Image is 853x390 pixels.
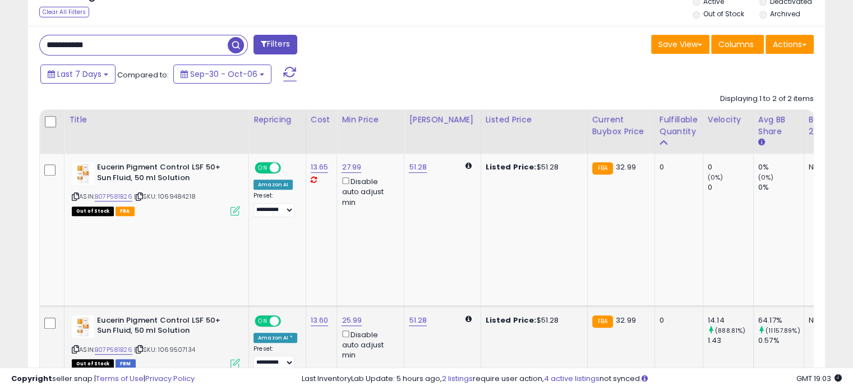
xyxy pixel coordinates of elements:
[253,345,297,370] div: Preset:
[145,373,195,384] a: Privacy Policy
[708,315,753,325] div: 14.14
[134,192,196,201] span: | SKU: 1069484218
[708,114,749,126] div: Velocity
[442,373,473,384] a: 2 listings
[766,326,800,335] small: (11157.89%)
[708,173,723,182] small: (0%)
[256,316,270,325] span: ON
[720,94,814,104] div: Displaying 1 to 2 of 2 items
[616,162,636,172] span: 32.99
[134,345,195,354] span: | SKU: 1069507134
[39,7,89,17] div: Clear All Filters
[708,336,753,346] div: 1.43
[616,315,636,325] span: 32.99
[708,162,753,172] div: 0
[718,39,754,50] span: Columns
[253,114,301,126] div: Repricing
[253,35,297,54] button: Filters
[342,162,361,173] a: 27.99
[40,65,116,84] button: Last 7 Days
[660,162,694,172] div: 0
[95,345,132,355] a: B07P581B26
[97,315,233,339] b: Eucerin Pigment Control LSF 50+ Sun Fluid, 50 ml Solution
[302,374,842,384] div: Last InventoryLab Update: 5 hours ago, require user action, not synced.
[758,182,804,192] div: 0%
[660,315,694,325] div: 0
[758,173,774,182] small: (0%)
[766,35,814,54] button: Actions
[758,162,804,172] div: 0%
[660,114,698,137] div: Fulfillable Quantity
[11,373,52,384] strong: Copyright
[486,162,537,172] b: Listed Price:
[486,162,579,172] div: $51.28
[256,163,270,173] span: ON
[592,315,613,328] small: FBA
[342,175,395,208] div: Disable auto adjust min
[758,336,804,346] div: 0.57%
[409,114,476,126] div: [PERSON_NAME]
[97,162,233,186] b: Eucerin Pigment Control LSF 50+ Sun Fluid, 50 ml Solution
[117,70,169,80] span: Compared to:
[72,162,240,214] div: ASIN:
[703,9,744,19] label: Out of Stock
[69,114,244,126] div: Title
[651,35,709,54] button: Save View
[708,182,753,192] div: 0
[809,114,850,137] div: BB Share 24h.
[809,162,846,172] div: N/A
[758,114,799,137] div: Avg BB Share
[486,114,583,126] div: Listed Price
[758,137,765,148] small: Avg BB Share.
[96,373,144,384] a: Terms of Use
[72,207,114,216] span: All listings that are currently out of stock and unavailable for purchase on Amazon
[11,374,195,384] div: seller snap | |
[173,65,271,84] button: Sep-30 - Oct-06
[57,68,102,80] span: Last 7 Days
[711,35,764,54] button: Columns
[279,163,297,173] span: OFF
[796,373,842,384] span: 2025-10-14 19:03 GMT
[253,333,297,343] div: Amazon AI *
[311,315,329,326] a: 13.60
[190,68,257,80] span: Sep-30 - Oct-06
[809,315,846,325] div: N/A
[253,180,293,190] div: Amazon AI
[72,162,94,185] img: 41ijXqFKx9L._SL40_.jpg
[758,315,804,325] div: 64.17%
[409,162,427,173] a: 51.28
[342,114,399,126] div: Min Price
[342,315,362,326] a: 25.99
[769,9,800,19] label: Archived
[311,114,333,126] div: Cost
[95,192,132,201] a: B07P581B26
[311,162,329,173] a: 13.65
[72,315,94,338] img: 41ijXqFKx9L._SL40_.jpg
[72,315,240,368] div: ASIN:
[544,373,600,384] a: 4 active listings
[116,207,135,216] span: FBA
[253,192,297,217] div: Preset:
[715,326,745,335] small: (888.81%)
[592,114,650,137] div: Current Buybox Price
[279,316,297,325] span: OFF
[486,315,579,325] div: $51.28
[409,315,427,326] a: 51.28
[486,315,537,325] b: Listed Price:
[592,162,613,175] small: FBA
[342,328,395,361] div: Disable auto adjust min
[72,359,114,369] span: All listings that are currently out of stock and unavailable for purchase on Amazon
[116,359,136,369] span: FBM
